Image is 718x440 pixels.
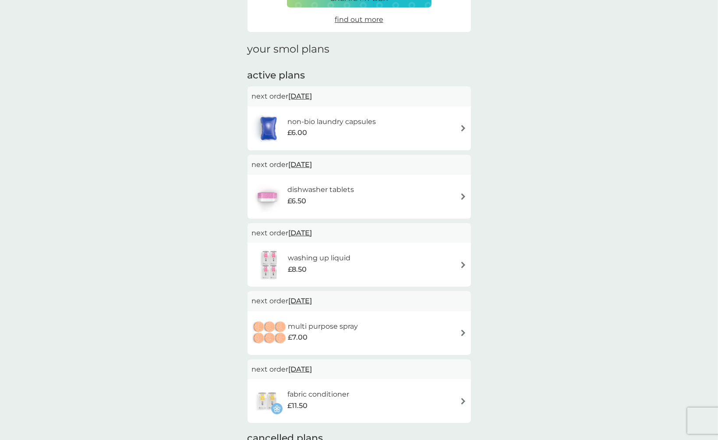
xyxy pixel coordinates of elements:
p: next order [252,91,467,102]
h2: active plans [248,69,471,82]
p: next order [252,295,467,307]
img: arrow right [460,398,467,405]
span: £6.50 [287,195,306,207]
img: arrow right [460,330,467,336]
span: [DATE] [289,88,312,105]
span: [DATE] [289,292,312,309]
h6: fabric conditioner [287,389,349,400]
img: fabric conditioner [252,386,283,416]
span: [DATE] [289,361,312,378]
h1: your smol plans [248,43,471,56]
img: washing up liquid [252,249,288,280]
img: arrow right [460,262,467,268]
p: next order [252,364,467,375]
h6: non-bio laundry capsules [287,116,376,128]
a: find out more [335,14,383,25]
img: non-bio laundry capsules [252,113,285,144]
span: [DATE] [289,156,312,173]
h6: washing up liquid [288,252,350,264]
img: dishwasher tablets [252,181,283,212]
p: next order [252,159,467,170]
span: £7.00 [288,332,308,343]
img: arrow right [460,125,467,131]
span: find out more [335,15,383,24]
h6: dishwasher tablets [287,184,354,195]
span: £11.50 [287,400,308,412]
p: next order [252,227,467,239]
img: arrow right [460,193,467,200]
span: £6.00 [287,127,307,138]
span: £8.50 [288,264,307,275]
h6: multi purpose spray [288,321,358,332]
span: [DATE] [289,224,312,241]
img: multi purpose spray [252,318,288,348]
